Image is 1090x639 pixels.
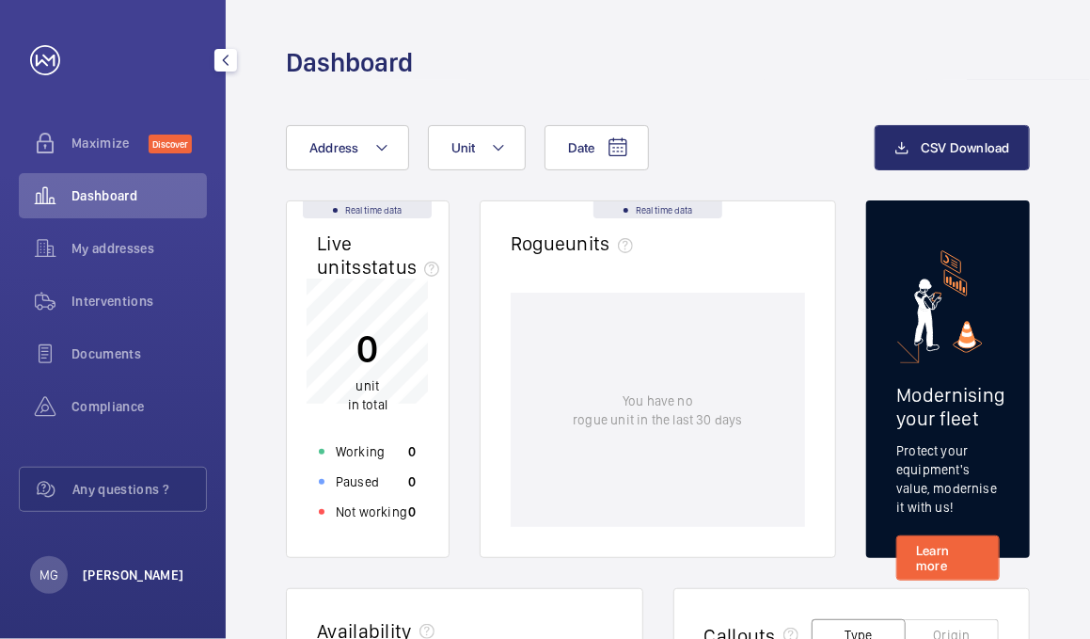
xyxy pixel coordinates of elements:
[83,566,184,584] p: [PERSON_NAME]
[428,125,526,170] button: Unit
[408,503,416,521] p: 0
[71,344,207,363] span: Documents
[72,480,206,499] span: Any questions ?
[451,140,476,155] span: Unit
[896,535,1000,581] a: Learn more
[545,125,649,170] button: Date
[593,201,722,218] div: Real time data
[348,377,387,415] p: in total
[914,250,983,353] img: marketing-card.svg
[875,125,1030,170] button: CSV Download
[71,134,149,152] span: Maximize
[336,472,379,491] p: Paused
[336,503,407,521] p: Not working
[511,232,640,255] h2: Rogue
[309,140,359,155] span: Address
[362,255,448,279] span: status
[71,397,207,416] span: Compliance
[408,442,416,461] p: 0
[317,232,447,279] h2: Live units
[71,239,207,258] span: My addresses
[149,135,192,153] span: Discover
[286,45,413,80] h1: Dashboard
[71,292,207,311] span: Interventions
[286,125,409,170] button: Address
[71,186,207,205] span: Dashboard
[348,326,387,373] p: 0
[408,472,416,491] p: 0
[336,442,385,461] p: Working
[356,379,380,394] span: unit
[573,391,742,429] p: You have no rogue unit in the last 30 days
[568,140,595,155] span: Date
[896,441,1000,517] p: Protect your equipment's value, modernise it with us!
[921,140,1010,155] span: CSV Download
[303,201,432,218] div: Real time data
[896,383,1000,430] h2: Modernising your fleet
[565,232,640,255] span: units
[39,566,58,584] p: MG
